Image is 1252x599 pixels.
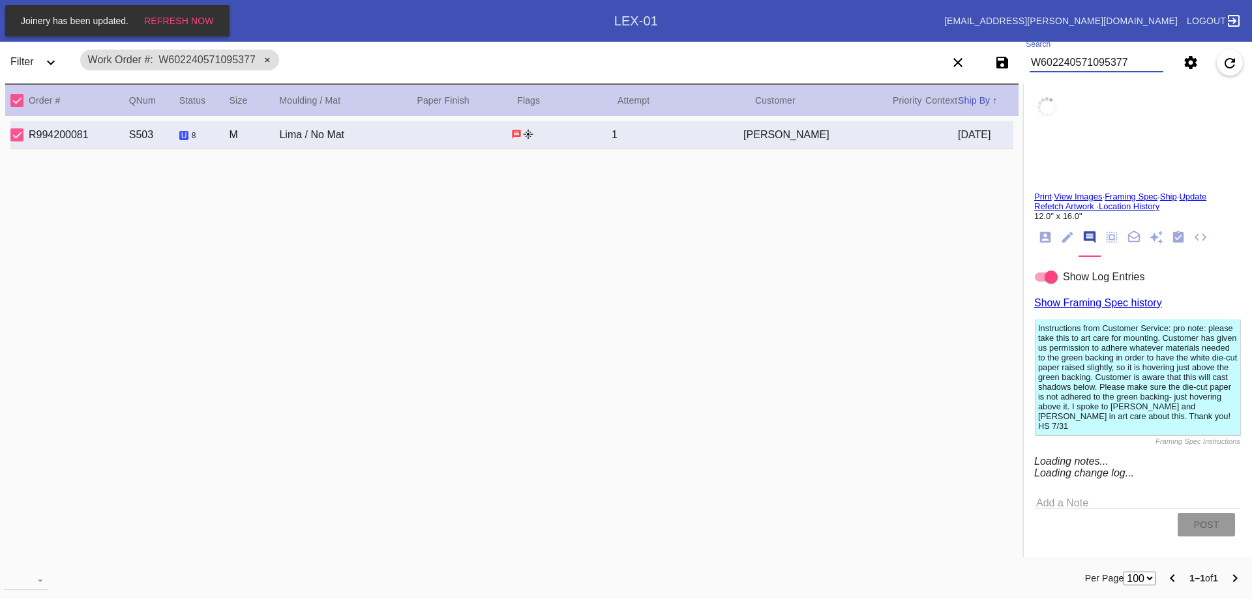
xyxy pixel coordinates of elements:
div: Select Work OrderR994200081S503Unstarted 8 workflow steps remainingMLima / No Mat1[PERSON_NAME][D... [10,121,1013,149]
button: Clear filters [945,50,971,76]
button: Save filters [989,50,1015,76]
button: Previous Page [1159,565,1185,591]
div: Flags [517,93,618,108]
div: FilterExpand [5,44,73,81]
div: LEX-01 [614,14,658,29]
a: [EMAIL_ADDRESS][PERSON_NAME][DOMAIN_NAME] [944,16,1178,26]
div: R994200081 [29,129,129,141]
div: M [230,129,280,141]
span: u [181,131,187,140]
div: of [1189,570,1218,586]
span: Unstarted [179,131,189,140]
a: Refetch Artwork · [1034,201,1099,211]
ng-md-icon: Measurements [1105,230,1119,246]
ng-md-icon: Clear filters [950,62,966,72]
span: 8 [192,131,196,140]
div: Ship By ↑ [958,93,1013,108]
ng-md-icon: JSON Files [1193,230,1208,246]
span: Work Order # [88,54,153,65]
ng-md-icon: Notes [1082,230,1097,246]
label: Per Page [1085,570,1124,586]
b: 1 [1213,573,1218,583]
span: Size [230,95,248,106]
div: Lima / No Mat [279,129,411,141]
span: Priority [893,95,922,106]
md-select: download-file: Download... [4,570,48,590]
button: Next Page [1222,565,1248,591]
a: Show Framing Spec history [1034,297,1162,308]
div: Order # [29,93,129,108]
span: Joinery has been updated. [17,16,132,26]
button: Settings [1178,50,1204,76]
div: Priority [893,93,925,108]
div: S503 [129,129,179,141]
span: Ship By [958,95,990,106]
md-switch: show log entries [1034,267,1242,287]
b: 1–1 [1189,573,1205,583]
i: Loading change log... [1034,467,1134,478]
div: Customer [755,93,893,108]
div: Work OrdersExpand [31,8,614,34]
a: Location History [1099,201,1159,211]
span: Filter [10,56,34,67]
button: Expand [38,50,64,76]
div: Attempt [618,93,755,108]
a: Framing Spec [1105,192,1157,201]
ng-md-icon: Work Order Fields [1060,230,1075,246]
ng-md-icon: Order Info [1038,230,1052,246]
div: Moulding / Mat [279,93,417,108]
span: 8 workflow steps remaining [192,131,196,140]
div: Framing Spec Instructions [1036,437,1240,445]
div: Context [925,93,958,108]
div: Size [230,93,280,108]
span: Show Log Entries [1063,271,1144,282]
span: engrave brass plate [523,128,533,139]
button: Refresh [1217,50,1243,76]
span: Post [1194,519,1219,530]
a: Ship [1160,192,1177,201]
button: Refresh Now [140,9,218,33]
button: Post [1178,513,1235,536]
div: Instructions from Customer Service: pro note: please take this to art care for mounting. Customer... [1038,323,1238,431]
div: Paper Finish [417,93,517,108]
a: Update [1179,192,1206,201]
a: View Images [1054,192,1102,201]
div: [DATE] [958,129,1013,141]
div: Status [179,93,230,108]
ng-md-icon: Add Ons [1149,230,1163,246]
md-checkbox: Select All [10,90,30,111]
md-checkbox: Select Work Order [10,126,30,143]
div: [PERSON_NAME] [743,129,875,141]
div: 1 [612,129,743,141]
div: QNum [129,93,179,108]
a: Logout [1183,9,1242,33]
ng-md-icon: Package Note [1127,230,1141,246]
i: Loading notes... [1034,456,1109,467]
div: 12.0" x 16.0" [1034,211,1242,221]
a: Print [1034,192,1052,201]
span: Refresh Now [144,16,214,26]
div: · · · · [1034,192,1242,221]
ng-md-icon: Workflow [1171,230,1185,246]
span: Has instructions from customer. Has instructions from business. [511,128,522,139]
img: spinner-40x40-224f9c81c1940858a5db62c09c26d3cbb4db0656919bfaef93ced942e1b6eeae.gif [1034,94,1060,120]
span: ↑ [992,95,997,106]
span: Logout [1187,16,1226,26]
span: W602240571095377 [158,54,256,65]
